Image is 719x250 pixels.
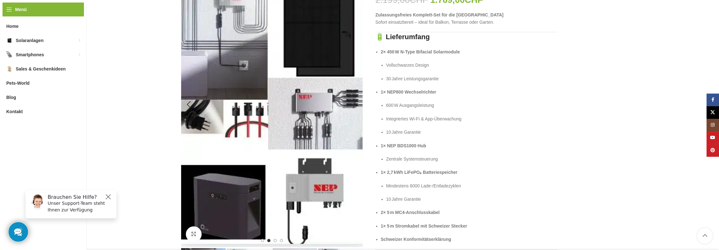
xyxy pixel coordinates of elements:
span: Smartphones [16,49,44,60]
div: Next slide [347,97,363,113]
span: Home [6,21,19,32]
div: Previous slide [181,97,197,113]
strong: 2× 450 W N‑Type Bifacial Solarmodule [381,49,460,54]
span: Sales & Geschenkideen [16,63,66,75]
a: YouTube Social Link [706,131,719,144]
p: Mindestens 6000 Lade‑/Entladezyklen [386,182,557,189]
img: Smartphones [6,52,13,58]
p: Sofort einsatzbereit – ideal für Balkon, Terrasse oder Garten. [375,11,557,26]
li: Go to slide 3 [274,239,277,242]
a: Facebook Social Link [706,94,719,106]
strong: 1× 5 m Stromkabel mit Schweizer Stecker [381,223,467,229]
strong: 2× 5 m MC4‑Anschlusskabel [381,210,440,215]
li: Go to slide 2 [267,239,270,242]
p: Zentrale Systemsteuerung [386,155,557,162]
p: 10 Jahre Garantie [386,196,557,203]
strong: 1× NEP800 Wechselrichter [381,89,436,95]
span: Menü [15,6,27,13]
p: Vollschwarzes Design [386,62,557,69]
button: Close [84,8,91,15]
img: Sales & Geschenkideen [6,66,13,72]
strong: 1× NEP BDS1000 Hub [381,143,426,148]
span: Solaranlagen [16,35,44,46]
strong: Schweizer Konformitätserklärung [381,237,451,242]
a: X Social Link [706,106,719,119]
strong: 1× 2,7 kWh LiFePO₄ Batteriespeicher [381,170,457,175]
a: Scroll to top button [697,228,713,244]
a: Pinterest Social Link [706,144,719,157]
img: Customer service [9,9,25,25]
h6: Brauchen Sie Hilfe? [27,9,92,15]
p: 30 Jahre Leistungsgarantie [386,75,557,82]
p: 10 Jahre Garantie [386,129,557,136]
img: Solaranlagen [6,37,13,44]
p: 600 W Ausgangsleistung [386,102,557,109]
span: Blog [6,92,16,103]
p: Integriertes Wi‑Fi & App‑Überwachung [386,115,557,122]
h3: 🔋 Lieferumfang [375,32,557,42]
a: Instagram Social Link [706,119,719,131]
li: Go to slide 1 [261,239,264,242]
p: Unser Support-Team steht Ihnen zur Verfügung [27,15,92,28]
li: Go to slide 4 [280,239,283,242]
span: Kontakt [6,106,23,117]
strong: Zulassungsfreies Komplett‑Set für die [GEOGRAPHIC_DATA] [375,12,504,17]
span: Pets-World [6,77,30,89]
